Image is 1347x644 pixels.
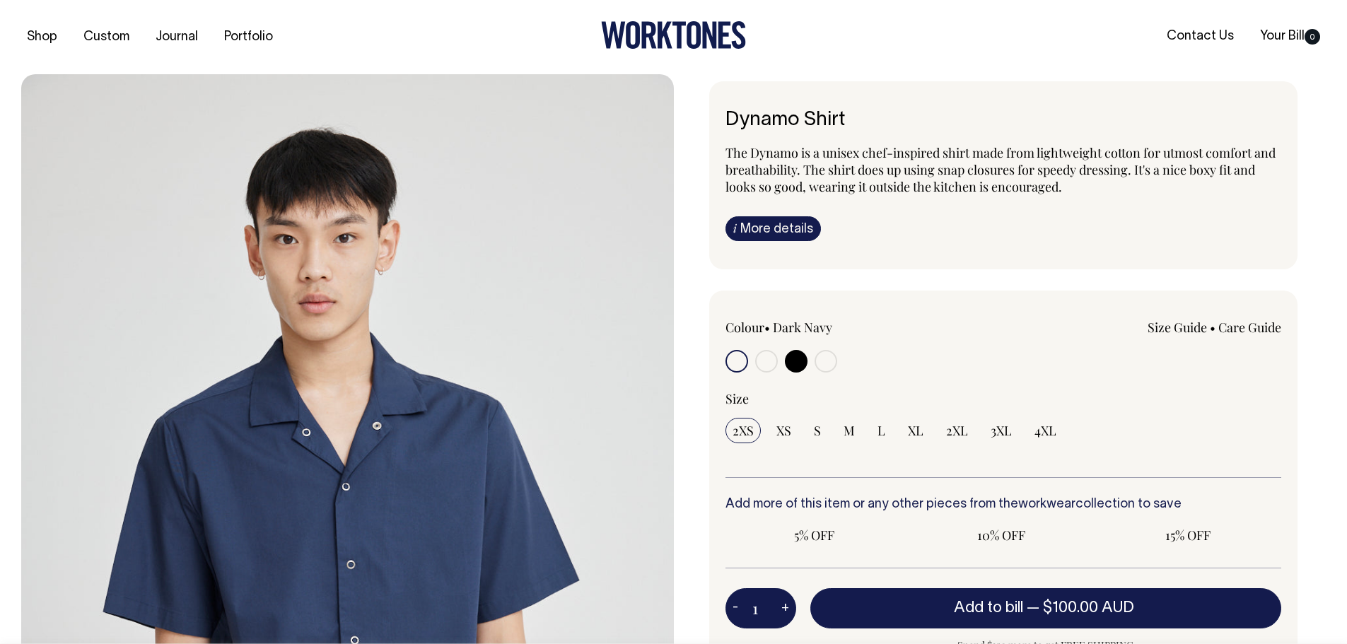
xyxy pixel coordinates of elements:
[21,25,63,49] a: Shop
[725,595,745,623] button: -
[764,319,770,336] span: •
[769,418,798,443] input: XS
[1027,601,1138,615] span: —
[908,422,923,439] span: XL
[912,522,1090,548] input: 10% OFF
[901,418,931,443] input: XL
[1254,25,1326,48] a: Your Bill0
[1106,527,1270,544] span: 15% OFF
[725,216,821,241] a: iMore details
[1018,498,1075,510] a: workwear
[725,522,904,548] input: 5% OFF
[844,422,855,439] span: M
[870,418,892,443] input: L
[1027,418,1063,443] input: 4XL
[725,390,1282,407] div: Size
[807,418,828,443] input: S
[877,422,885,439] span: L
[774,595,796,623] button: +
[773,319,832,336] label: Dark Navy
[1043,601,1134,615] span: $100.00 AUD
[1305,29,1320,45] span: 0
[1034,422,1056,439] span: 4XL
[1218,319,1281,336] a: Care Guide
[946,422,968,439] span: 2XL
[1099,522,1277,548] input: 15% OFF
[991,422,1012,439] span: 3XL
[733,422,754,439] span: 2XS
[814,422,821,439] span: S
[1161,25,1240,48] a: Contact Us
[776,422,791,439] span: XS
[725,110,1282,131] h1: Dynamo Shirt
[939,418,975,443] input: 2XL
[725,418,761,443] input: 2XS
[919,527,1083,544] span: 10% OFF
[984,418,1019,443] input: 3XL
[810,588,1282,628] button: Add to bill —$100.00 AUD
[836,418,862,443] input: M
[725,498,1282,512] h6: Add more of this item or any other pieces from the collection to save
[954,601,1023,615] span: Add to bill
[1210,319,1215,336] span: •
[725,319,948,336] div: Colour
[725,144,1276,195] span: The Dynamo is a unisex chef-inspired shirt made from lightweight cotton for utmost comfort and br...
[733,527,897,544] span: 5% OFF
[218,25,279,49] a: Portfolio
[78,25,135,49] a: Custom
[1148,319,1207,336] a: Size Guide
[150,25,204,49] a: Journal
[733,221,737,235] span: i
